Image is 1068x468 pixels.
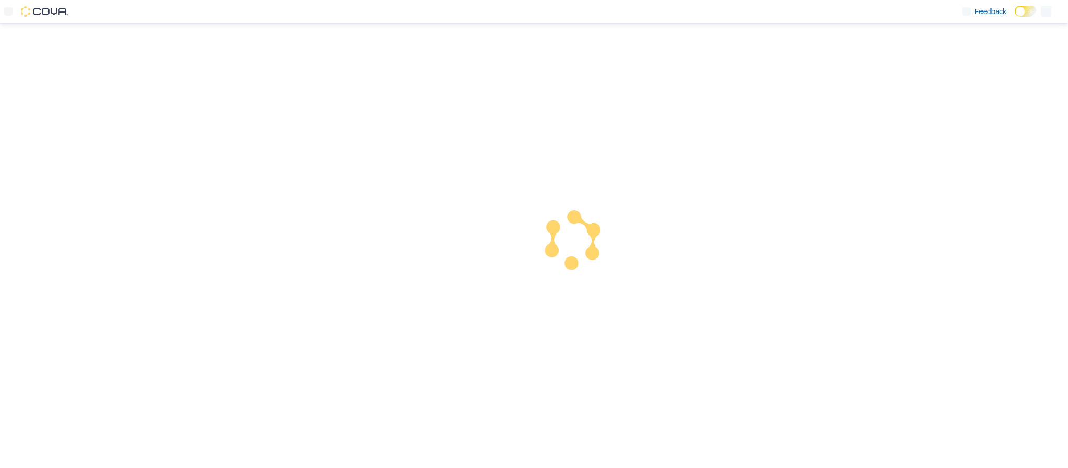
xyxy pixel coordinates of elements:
[1015,6,1037,17] input: Dark Mode
[534,201,612,279] img: cova-loader
[21,6,68,17] img: Cova
[958,1,1011,22] a: Feedback
[975,6,1006,17] span: Feedback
